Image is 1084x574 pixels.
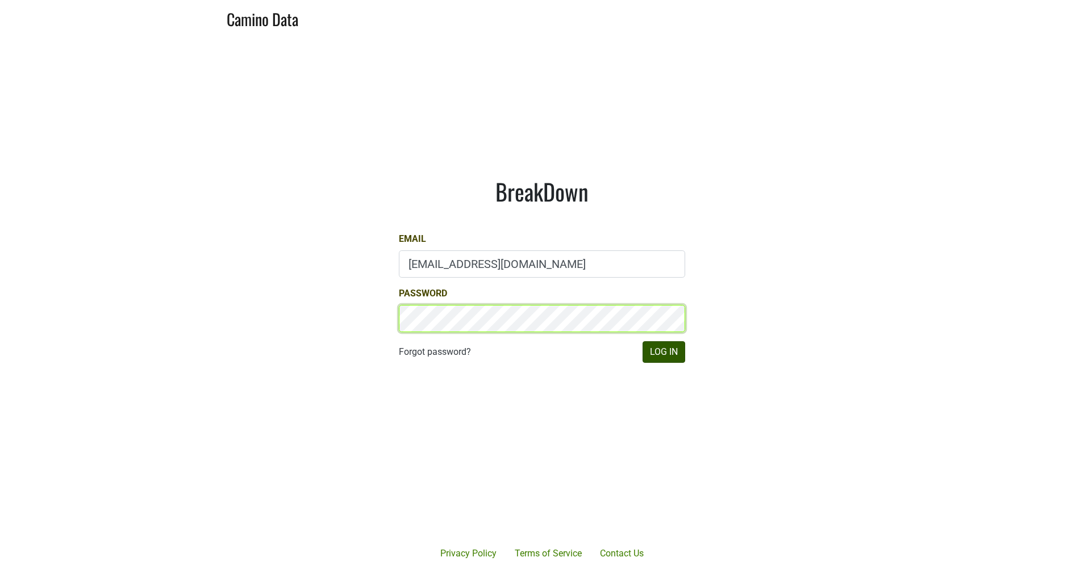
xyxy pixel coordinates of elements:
[643,341,685,363] button: Log In
[399,232,426,246] label: Email
[399,345,471,359] a: Forgot password?
[506,542,591,565] a: Terms of Service
[399,287,447,300] label: Password
[399,178,685,205] h1: BreakDown
[591,542,653,565] a: Contact Us
[227,5,298,31] a: Camino Data
[431,542,506,565] a: Privacy Policy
